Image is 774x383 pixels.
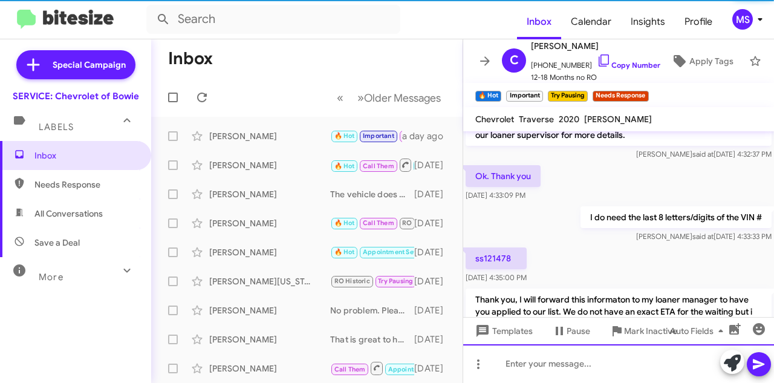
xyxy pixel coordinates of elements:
[466,273,527,282] span: [DATE] 4:35:00 PM
[334,162,355,170] span: 🔥 Hot
[334,219,355,227] span: 🔥 Hot
[517,4,561,39] a: Inbox
[363,248,416,256] span: Appointment Set
[209,333,330,345] div: [PERSON_NAME]
[53,59,126,71] span: Special Campaign
[402,130,453,142] div: a day ago
[209,217,330,229] div: [PERSON_NAME]
[388,365,441,373] span: Appointment Set
[414,217,453,229] div: [DATE]
[584,114,652,125] span: [PERSON_NAME]
[330,157,414,172] div: Good afternoon! I saw that you gave us a call [DATE], and just wanted to check in to see if you w...
[475,91,501,102] small: 🔥 Hot
[209,159,330,171] div: [PERSON_NAME]
[330,216,414,230] div: Ok
[414,333,453,345] div: [DATE]
[337,90,343,105] span: «
[13,90,139,102] div: SERVICE: Chevrolet of Bowie
[39,272,63,283] span: More
[597,61,660,70] a: Copy Number
[330,361,414,376] div: Inbound Call
[16,50,135,79] a: Special Campaign
[146,5,400,34] input: Search
[466,289,772,335] p: Thank you, I will forward this informaton to my loaner manager to have you applied to our list. W...
[363,219,394,227] span: Call Them
[670,320,728,342] span: Auto Fields
[636,149,772,159] span: [PERSON_NAME] [DATE] 4:32:37 PM
[593,91,648,102] small: Needs Response
[531,53,660,71] span: [PHONE_NUMBER]
[466,191,525,200] span: [DATE] 4:33:09 PM
[209,130,330,142] div: [PERSON_NAME]
[209,362,330,375] div: [PERSON_NAME]
[363,132,394,140] span: Important
[330,85,448,110] nav: Page navigation example
[732,9,753,30] div: MS
[660,320,738,342] button: Auto Fields
[660,50,743,72] button: Apply Tags
[34,178,137,191] span: Needs Response
[414,188,453,200] div: [DATE]
[600,320,687,342] button: Mark Inactive
[334,365,366,373] span: Call Them
[692,149,714,159] span: said at
[334,248,355,256] span: 🔥 Hot
[414,159,453,171] div: [DATE]
[34,208,103,220] span: All Conversations
[330,274,414,288] div: Hello, my name is [PERSON_NAME]. I forwarded this information over to the manager!
[414,304,453,316] div: [DATE]
[473,320,533,342] span: Templates
[506,91,542,102] small: Important
[624,320,677,342] span: Mark Inactive
[330,304,414,316] div: No problem. Please let us know if we can assist with scheduling service :)
[378,277,413,285] span: Try Pausing
[580,206,772,228] p: I do need the last 8 letters/digits of the VIN #
[531,71,660,83] span: 12-18 Months no RO
[548,91,588,102] small: Try Pausing
[621,4,675,39] a: Insights
[330,245,414,259] div: Great, you're all set, sorry for the mixup
[34,237,80,249] span: Save a Deal
[510,51,519,70] span: C
[559,114,579,125] span: 2020
[364,91,441,105] span: Older Messages
[475,114,514,125] span: Chevrolet
[34,149,137,162] span: Inbox
[209,246,330,258] div: [PERSON_NAME]
[636,232,772,241] span: [PERSON_NAME] [DATE] 4:33:33 PM
[330,129,402,143] div: ss121478
[722,9,761,30] button: MS
[330,85,351,110] button: Previous
[542,320,600,342] button: Pause
[330,333,414,345] div: That is great to hear. If you need service please give us a call!
[168,49,213,68] h1: Inbox
[39,122,74,133] span: Labels
[531,39,660,53] span: [PERSON_NAME]
[357,90,364,105] span: »
[561,4,621,39] a: Calendar
[334,277,370,285] span: RO Historic
[209,304,330,316] div: [PERSON_NAME]
[466,165,541,187] p: Ok. Thank you
[209,275,330,287] div: [PERSON_NAME][US_STATE]
[209,188,330,200] div: [PERSON_NAME]
[692,232,714,241] span: said at
[414,362,453,375] div: [DATE]
[414,246,453,258] div: [DATE]
[350,85,448,110] button: Next
[330,188,414,200] div: The vehicle does still require maintenance when the warranty expires. Our system can calculate ti...
[567,320,590,342] span: Pause
[414,275,453,287] div: [DATE]
[363,162,394,170] span: Call Them
[334,132,355,140] span: 🔥 Hot
[689,50,733,72] span: Apply Tags
[463,320,542,342] button: Templates
[675,4,722,39] a: Profile
[519,114,554,125] span: Traverse
[402,219,412,227] span: RO
[466,247,527,269] p: ss121478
